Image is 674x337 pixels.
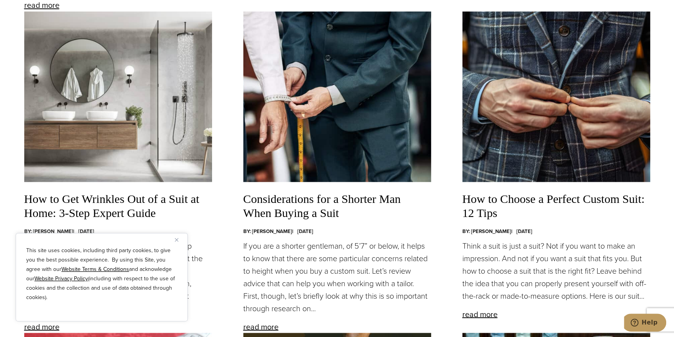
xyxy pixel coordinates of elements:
a: Website Terms & Conditions [61,265,129,273]
img: Considerations for a Shorter Man When Buying a Suit [243,11,431,182]
p: If you are a shorter gentleman, of 5’7” or below, it helps to know that there are some particular... [243,239,431,314]
a: read more [462,308,498,320]
img: Model buttoning 3 piece suit charcoal grey with white double windowpane [462,11,650,182]
p: [DATE] [78,227,94,235]
p: By: [PERSON_NAME] [24,227,74,235]
p: [DATE] [516,227,532,235]
a: Website Privacy Policy [34,274,88,283]
iframe: Opens a widget where you can chat to one of our agents [624,314,666,333]
p: [DATE] [297,227,313,235]
a: read more [24,321,59,332]
button: Close [175,235,184,244]
p: Think a suit is just a suit? Not if you want to make an impression. And not if you want a suit th... [462,239,650,302]
h3: How to Get Wrinkles Out of a Suit at Home: 3-Step Expert Guide [24,192,212,220]
p: By: [PERSON_NAME] [243,227,293,235]
img: Bathroom with sinks and shower showing [24,11,212,182]
p: By: [PERSON_NAME] [462,227,512,235]
img: Close [175,238,178,242]
h3: Considerations for a Shorter Man When Buying a Suit [243,192,431,220]
a: read more [243,321,279,332]
h3: How to Choose a Perfect Custom Suit: 12 Tips [462,192,650,220]
p: This site uses cookies, including third party cookies, to give you the best possible experience. ... [26,246,177,302]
